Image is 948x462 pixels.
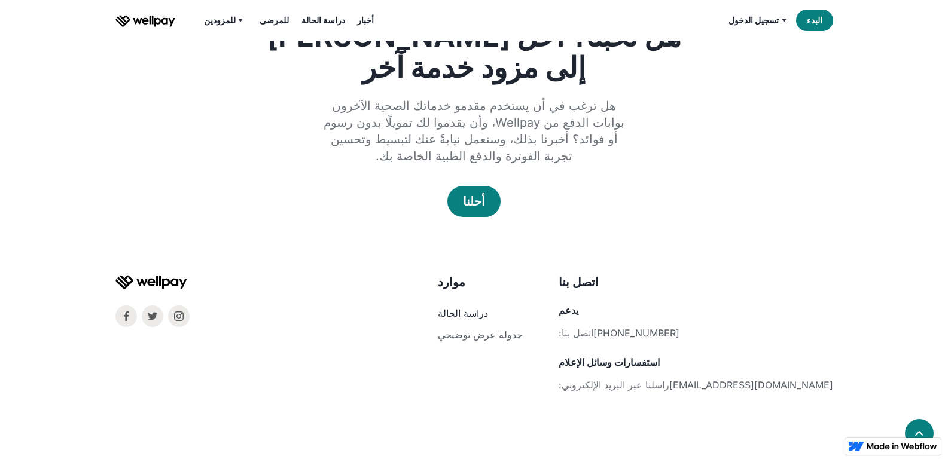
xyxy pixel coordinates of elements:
[559,327,593,339] font: اتصل بنا:
[324,99,624,163] font: هل ترغب في أن يستخدم مقدمو خدماتك الصحية الآخرون بوابات الدفع من Wellpay، وأن يقدموا لك تمويلًا ب...
[252,13,296,27] a: للمرضى
[447,186,501,217] a: أحلنا
[197,13,253,27] div: للمزودين
[294,13,352,27] a: دراسة الحالة
[204,15,236,25] font: للمزودين
[463,194,485,209] font: أحلنا
[301,15,345,25] font: دراسة الحالة
[807,15,822,25] font: البدء
[796,10,833,31] a: البدء
[559,275,599,289] font: اتصل بنا
[593,327,679,339] a: [PHONE_NUMBER]
[559,304,578,316] font: يدعم
[438,275,465,289] font: موارد
[728,15,779,25] font: تسجيل الدخول
[350,13,381,27] a: أخبار
[669,379,833,391] a: [EMAIL_ADDRESS][DOMAIN_NAME]
[867,443,937,450] img: صنع في Webflow
[115,13,175,27] a: بيت
[559,379,669,391] font: راسلنا عبر البريد الإلكتروني:
[267,19,681,85] font: هل تحبنا؟ أحل [PERSON_NAME] إلى مزود خدمة آخر
[438,329,523,341] a: جدولة عرض توضيحي
[357,15,374,25] font: أخبار
[721,13,796,27] div: تسجيل الدخول
[559,356,660,368] font: استفسارات وسائل الإعلام
[438,307,488,319] a: دراسة الحالة
[260,15,289,25] font: للمرضى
